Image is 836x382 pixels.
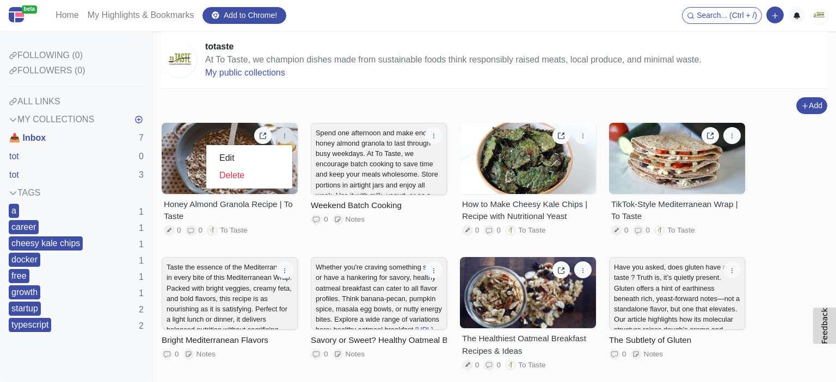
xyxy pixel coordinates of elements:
[9,220,39,234] button: career
[9,4,42,27] a: beta
[609,334,745,347] div: The Subtlety of Gluten
[9,253,40,267] button: docker
[9,269,29,283] button: free
[614,262,740,356] p: Have you asked, does gluten have a taste ? Truth is, it’s quietly present. Gluten offers a hint o...
[9,49,144,62] div: FOLLOWING (0)
[139,254,144,267] span: 1
[518,360,545,371] span: To Taste
[139,271,144,284] span: 1
[139,222,144,235] span: 1
[139,131,144,145] span: 7
[209,227,216,234] img: To Taste
[9,166,20,184] button: tot
[611,225,629,236] div: 0 highlights
[9,147,20,166] button: tot
[9,318,51,332] button: typescript
[219,171,244,180] span: Delete
[682,7,762,24] button: Search... (Ctrl + /)
[9,95,144,108] div: ALL LINKS
[820,308,829,344] span: Feedback
[507,227,514,234] img: To Taste
[644,349,663,360] span: Notes
[196,349,216,360] span: Notes
[162,334,298,347] div: Bright Mediterranean Flavors
[139,205,144,218] span: 1
[177,225,181,236] span: 0
[311,349,328,360] div: 0 comments
[622,349,626,360] span: 0
[139,287,144,300] span: 1
[796,97,827,114] button: Add
[646,225,650,236] span: 0
[9,64,144,77] div: FOLLOWERS (0)
[656,227,663,234] img: To Taste
[324,349,328,360] span: 0
[609,349,626,360] div: 0 comments
[697,11,757,20] span: Search... (Ctrl + /)
[199,225,203,236] span: 0
[9,236,83,251] button: cheesy kale chips
[9,129,46,147] button: 📥 Inbox
[164,198,296,223] div: Honey Almond Granola Recipe | To Taste
[202,7,286,24] a: Add to Chrome!
[9,7,24,22] img: Centroly
[346,214,365,225] span: Notes
[9,285,40,299] button: growth
[311,199,447,212] div: Weekend Batch Cooking
[219,153,235,162] span: Edit
[9,204,19,218] button: a
[311,214,328,225] div: 0 comments
[51,4,83,26] a: Home
[9,113,94,126] div: MY COLLECTIONS
[346,349,365,360] span: Notes
[9,186,40,199] label: TAGS
[624,225,629,236] span: 0
[611,198,743,223] div: TikTok-Style Mediterranean Wrap | To Taste
[633,225,650,236] div: 0 comments
[667,225,694,236] span: To Taste
[462,225,480,236] div: 0 highlights
[139,320,144,333] span: 2
[205,53,702,66] div: At To Taste, we champion dishes made from sustainable foods think responsibly raised meats, local...
[139,303,144,316] span: 2
[484,360,501,371] div: 0 comments
[484,225,501,236] div: 0 comments
[139,238,144,251] span: 1
[9,302,41,316] button: startup
[497,360,501,371] span: 0
[83,4,199,26] a: My Highlights & Bookmarks
[316,262,442,346] p: Whether you're craving something sweet or have a hankering for savory, healthy oatmeal breakfast ...
[139,168,144,181] span: 3
[205,68,285,77] a: My public collections
[497,225,501,236] span: 0
[162,42,196,77] img: totaste
[462,360,480,371] div: 0 highlights
[475,360,480,371] span: 0
[316,128,442,222] p: Spend one afternoon and make enough honey almond granola to last through busy weekdays. At To Tas...
[462,333,594,358] div: The Healthiest Oatmeal Breakfast Recipes & Ideas
[810,7,827,24] img: totaste
[9,133,46,142] b: 📥 Inbox
[162,349,179,360] div: 0 comments
[186,225,203,236] div: 0 comments
[139,150,144,163] span: 0
[507,362,514,368] img: To Taste
[220,225,247,236] span: To Taste
[205,40,702,53] div: totaste
[462,198,594,223] div: How to Make Cheesy Kale Chips | Recipe with Nutritional Yeast
[175,349,179,360] span: 0
[164,225,181,236] div: 0 highlights
[22,5,38,14] span: beta
[311,334,447,347] div: Savory or Sweet? Healthy Oatmeal Breakfast Your Way
[324,214,328,225] span: 0
[518,225,545,236] span: To Taste
[475,225,480,236] span: 0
